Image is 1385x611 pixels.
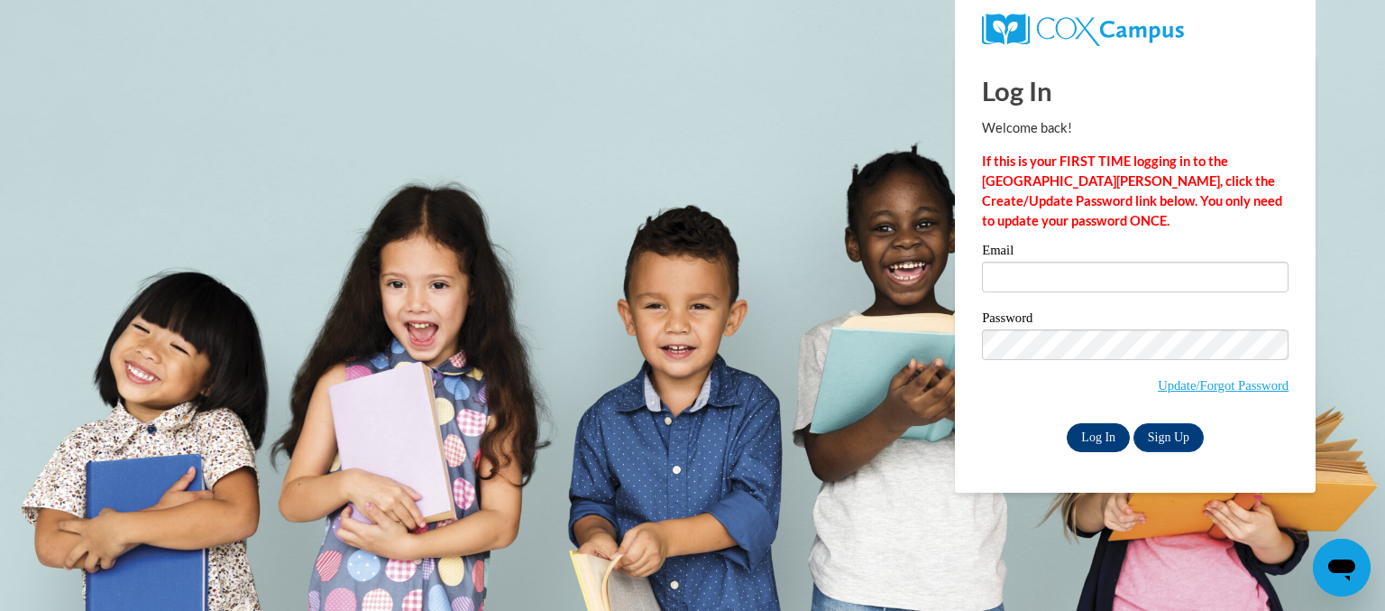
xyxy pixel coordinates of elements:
[982,72,1289,109] h1: Log In
[982,118,1289,138] p: Welcome back!
[1133,423,1204,452] a: Sign Up
[982,153,1282,228] strong: If this is your FIRST TIME logging in to the [GEOGRAPHIC_DATA][PERSON_NAME], click the Create/Upd...
[982,311,1289,329] label: Password
[1158,378,1289,393] a: Update/Forgot Password
[982,244,1289,262] label: Email
[982,14,1289,46] a: COX Campus
[1067,423,1130,452] input: Log In
[982,14,1184,46] img: COX Campus
[1313,539,1371,597] iframe: Button to launch messaging window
